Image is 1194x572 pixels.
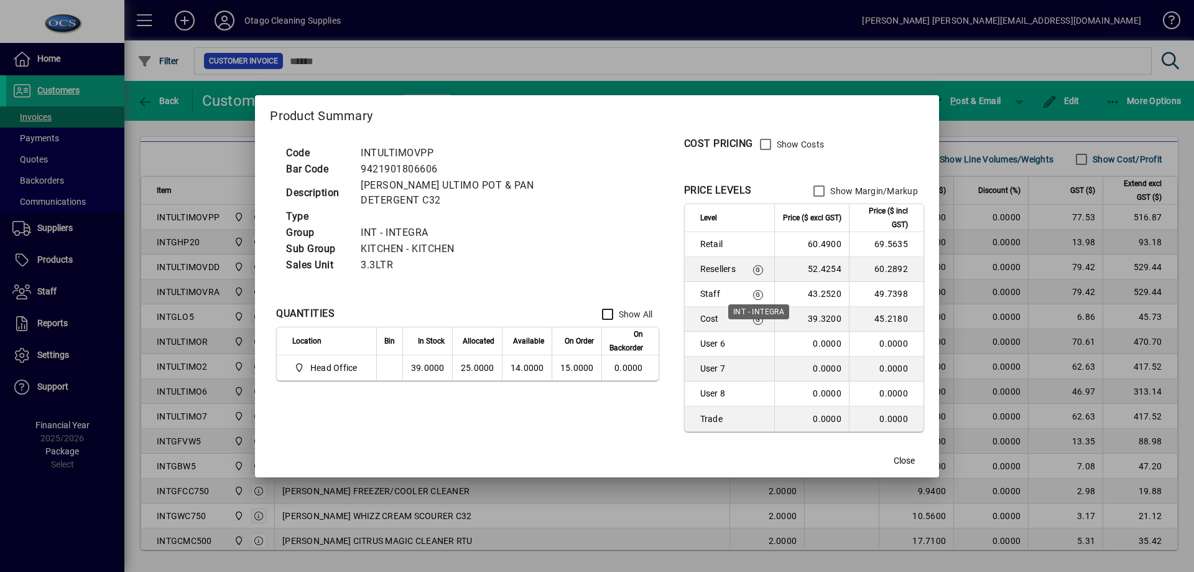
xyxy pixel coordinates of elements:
[774,282,849,307] td: 43.2520
[774,307,849,332] td: 39.3200
[700,413,736,425] span: Trade
[402,355,452,380] td: 39.0000
[292,360,362,375] span: Head Office
[560,363,594,373] span: 15.0000
[276,306,335,321] div: QUANTITIES
[354,225,581,241] td: INT - INTEGRA
[609,327,643,355] span: On Backorder
[728,304,789,319] div: INT - INTEGRA
[280,225,354,241] td: Group
[849,232,923,257] td: 69.5635
[700,238,736,250] span: Retail
[700,387,736,400] span: User 8
[354,257,581,273] td: 3.3LTR
[774,257,849,282] td: 52.4254
[280,241,354,257] td: Sub Group
[700,337,736,350] span: User 6
[280,209,354,225] td: Type
[849,282,923,307] td: 49.7398
[280,145,354,161] td: Code
[684,183,752,198] div: PRICE LEVELS
[565,334,594,348] span: On Order
[774,232,849,257] td: 60.4900
[774,382,849,406] td: 0.0000
[849,382,923,406] td: 0.0000
[700,211,717,225] span: Level
[849,307,923,332] td: 45.2180
[354,177,581,209] td: [PERSON_NAME] ULTIMO POT & PAN DETERGENT C32
[280,257,354,273] td: Sales Unit
[849,257,923,282] td: 60.2892
[700,312,736,325] span: Cost
[849,406,923,431] td: 0.0000
[684,136,753,151] div: COST PRICING
[774,332,849,357] td: 0.0000
[601,355,659,380] td: 0.0000
[463,334,494,348] span: Allocated
[384,334,395,348] span: Bin
[894,454,915,467] span: Close
[849,357,923,382] td: 0.0000
[354,145,581,161] td: INTULTIMOVPP
[354,241,581,257] td: KITCHEN - KITCHEN
[783,211,841,225] span: Price ($ excl GST)
[418,334,445,348] span: In Stock
[280,177,354,209] td: Description
[354,161,581,177] td: 9421901806606
[884,450,924,472] button: Close
[774,138,825,151] label: Show Costs
[502,355,552,380] td: 14.0000
[828,185,918,197] label: Show Margin/Markup
[849,332,923,357] td: 0.0000
[700,288,736,300] span: Staff
[280,161,354,177] td: Bar Code
[700,263,736,275] span: Resellers
[452,355,502,380] td: 25.0000
[292,334,322,348] span: Location
[513,334,544,348] span: Available
[857,204,908,232] span: Price ($ incl GST)
[774,357,849,382] td: 0.0000
[255,95,939,131] h2: Product Summary
[774,406,849,431] td: 0.0000
[310,362,358,374] span: Head Office
[700,362,736,375] span: User 7
[616,308,653,321] label: Show All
